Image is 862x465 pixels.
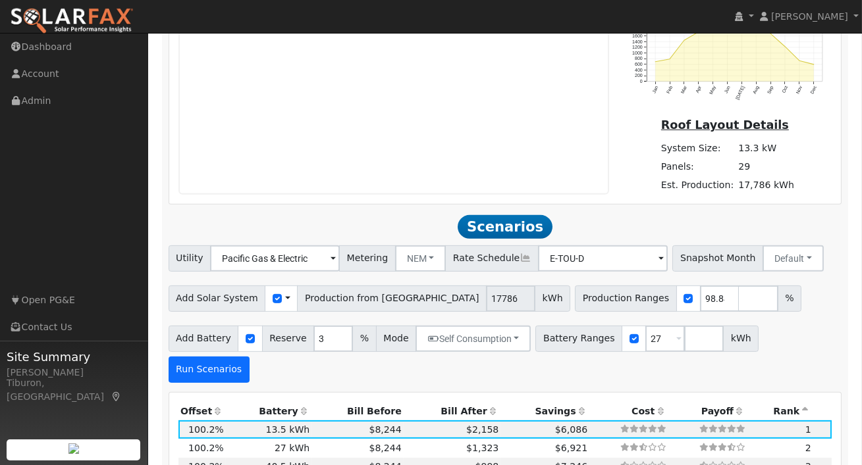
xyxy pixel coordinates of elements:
[7,348,141,366] span: Site Summary
[352,326,376,352] span: %
[701,406,734,416] span: Payoff
[395,245,446,272] button: NEM
[10,7,134,35] img: SolarFax
[635,57,643,61] text: 800
[178,402,227,420] th: Offset
[575,285,676,312] span: Production Ranges
[654,61,656,63] circle: onclick=""
[635,68,643,72] text: 400
[724,86,731,94] text: Jun
[632,39,643,44] text: 1400
[262,326,315,352] span: Reserve
[535,285,570,312] span: kWh
[659,158,736,176] td: Panels:
[795,85,803,95] text: Nov
[661,118,789,132] u: Roof Layout Details
[111,391,122,402] a: Map
[458,215,552,239] span: Scenarios
[773,406,799,416] span: Rank
[632,45,643,50] text: 1200
[535,406,576,416] span: Savings
[555,424,587,435] span: $6,086
[784,46,786,48] circle: onclick=""
[695,85,703,94] text: Apr
[555,443,587,453] span: $6,921
[226,439,312,457] td: 27 kWh
[763,245,824,272] button: Default
[805,443,811,453] span: 2
[771,11,848,22] span: [PERSON_NAME]
[736,158,797,176] td: 29
[466,424,498,435] span: $2,158
[651,86,659,94] text: Jan
[188,424,224,435] span: 100.2%
[813,64,815,66] circle: onclick=""
[666,86,674,95] text: Feb
[683,39,685,41] circle: onclick=""
[770,33,772,35] circle: onclick=""
[169,285,266,312] span: Add Solar System
[312,402,404,420] th: Bill Before
[723,326,759,352] span: kWh
[752,86,761,95] text: Aug
[767,86,775,95] text: Sep
[735,86,746,101] text: [DATE]
[805,424,811,435] span: 1
[736,176,797,195] td: 17,786 kWh
[7,376,141,404] div: Tiburon, [GEOGRAPHIC_DATA]
[416,326,531,352] button: Self Consumption
[68,443,79,454] img: retrieve
[635,62,643,66] text: 600
[369,424,401,435] span: $8,244
[7,366,141,379] div: [PERSON_NAME]
[635,74,643,78] text: 200
[210,245,340,272] input: Select a Utility
[799,60,801,62] circle: onclick=""
[632,51,643,55] text: 1000
[404,402,501,420] th: Bill After
[339,245,396,272] span: Metering
[672,245,763,272] span: Snapshot Month
[226,402,312,420] th: Battery
[466,443,498,453] span: $1,323
[538,245,668,272] input: Select a Rate Schedule
[535,326,622,352] span: Battery Ranges
[188,443,224,453] span: 100.2%
[169,326,239,352] span: Add Battery
[781,86,788,94] text: Oct
[659,139,736,158] td: System Size:
[709,85,717,95] text: May
[376,326,416,352] span: Mode
[680,85,688,95] text: Mar
[632,406,655,416] span: Cost
[226,420,312,439] td: 13.5 kWh
[668,59,670,61] circle: onclick=""
[169,356,250,383] button: Run Scenarios
[297,285,487,312] span: Production from [GEOGRAPHIC_DATA]
[445,245,539,272] span: Rate Schedule
[810,85,818,95] text: Dec
[778,285,801,312] span: %
[369,443,401,453] span: $8,244
[659,176,736,195] td: Est. Production:
[632,34,643,38] text: 1600
[736,139,797,158] td: 13.3 kW
[639,79,642,84] text: 0
[169,245,211,272] span: Utility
